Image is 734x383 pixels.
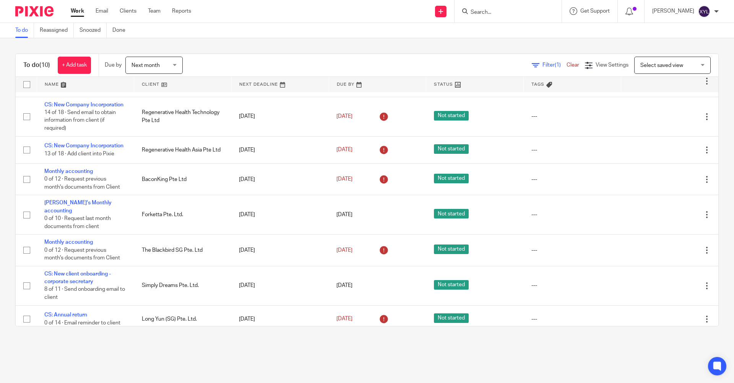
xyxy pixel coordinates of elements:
[336,248,352,253] span: [DATE]
[120,7,136,15] a: Clients
[531,211,614,218] div: ---
[434,280,469,290] span: Not started
[71,7,84,15] a: Work
[434,313,469,323] span: Not started
[231,164,329,195] td: [DATE]
[231,235,329,266] td: [DATE]
[39,62,50,68] span: (10)
[531,315,614,323] div: ---
[567,62,579,68] a: Clear
[134,97,232,136] td: Regenerative Health Technology Pte Ltd
[80,23,107,38] a: Snoozed
[231,195,329,235] td: [DATE]
[40,23,74,38] a: Reassigned
[434,174,469,183] span: Not started
[15,23,34,38] a: To do
[231,97,329,136] td: [DATE]
[134,305,232,332] td: Long Yun (SG) Pte. Ltd.
[96,7,108,15] a: Email
[112,23,131,38] a: Done
[44,151,114,156] span: 13 of 18 · Add client into Pixie
[44,248,120,261] span: 0 of 12 · Request previous month's documents from Client
[44,110,116,131] span: 14 of 18 · Send email to obtain information from client (if required)
[336,114,352,119] span: [DATE]
[44,216,111,229] span: 0 of 10 · Request last month documents from client
[134,235,232,266] td: The Blackbird SG Pte. Ltd
[148,7,161,15] a: Team
[652,7,694,15] p: [PERSON_NAME]
[555,62,561,68] span: (1)
[231,305,329,332] td: [DATE]
[134,195,232,235] td: Forketta Pte. Ltd.
[15,6,54,16] img: Pixie
[44,177,120,190] span: 0 of 12 · Request previous month's documents from Client
[531,82,544,86] span: Tags
[542,62,567,68] span: Filter
[231,266,329,305] td: [DATE]
[44,200,112,213] a: [PERSON_NAME]'s Monthly accounting
[134,136,232,163] td: Regenerative Health Asia Pte Ltd
[596,62,628,68] span: View Settings
[434,244,469,254] span: Not started
[336,212,352,217] span: [DATE]
[44,240,93,245] a: Monthly accounting
[434,111,469,121] span: Not started
[134,164,232,195] td: BaconKing Pte Ltd
[44,287,125,300] span: 8 of 11 · Send onboarding email to client
[531,112,614,120] div: ---
[134,266,232,305] td: Simply Dreams Pte. Ltd.
[44,143,123,148] a: CS: New Company Incorporation
[434,144,469,154] span: Not started
[434,209,469,218] span: Not started
[44,169,93,174] a: Monthly accounting
[132,63,160,68] span: Next month
[470,9,539,16] input: Search
[23,61,50,69] h1: To do
[531,282,614,289] div: ---
[336,316,352,322] span: [DATE]
[531,246,614,254] div: ---
[58,57,91,74] a: + Add task
[44,312,87,318] a: CS: Annual return
[105,61,122,69] p: Due by
[336,177,352,182] span: [DATE]
[336,147,352,153] span: [DATE]
[336,283,352,288] span: [DATE]
[640,63,683,68] span: Select saved view
[531,146,614,154] div: ---
[531,176,614,183] div: ---
[44,320,120,326] span: 0 of 14 · Email reminder to client
[44,271,111,284] a: CS: New client onboarding - corporate secretary
[698,5,710,18] img: svg%3E
[44,102,123,108] a: CS: New Company Incorporation
[172,7,191,15] a: Reports
[580,8,610,14] span: Get Support
[231,136,329,163] td: [DATE]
